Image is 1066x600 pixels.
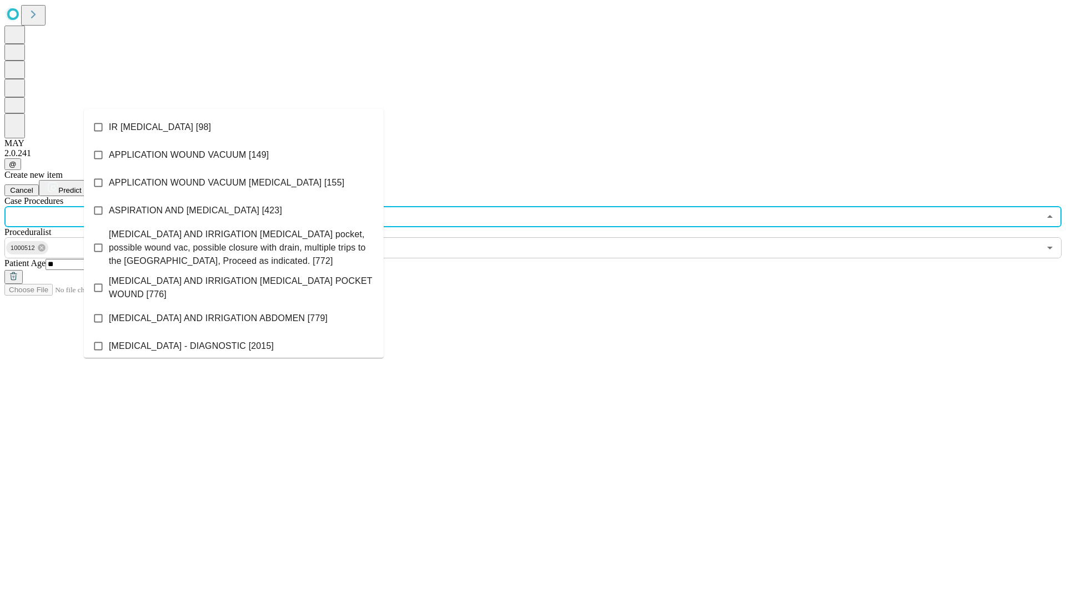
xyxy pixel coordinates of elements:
span: [MEDICAL_DATA] - DIAGNOSTIC [2015] [109,339,274,353]
span: Cancel [10,186,33,194]
span: [MEDICAL_DATA] AND IRRIGATION [MEDICAL_DATA] pocket, possible wound vac, possible closure with dr... [109,228,375,268]
span: Proceduralist [4,227,51,237]
span: Predict [58,186,81,194]
span: Scheduled Procedure [4,196,63,206]
div: MAY [4,138,1062,148]
button: @ [4,158,21,170]
span: Create new item [4,170,63,179]
span: @ [9,160,17,168]
span: [MEDICAL_DATA] AND IRRIGATION ABDOMEN [779] [109,312,328,325]
button: Cancel [4,184,39,196]
div: 1000512 [6,241,48,254]
span: [MEDICAL_DATA] AND IRRIGATION [MEDICAL_DATA] POCKET WOUND [776] [109,274,375,301]
button: Predict [39,180,90,196]
button: Close [1042,209,1058,224]
button: Open [1042,240,1058,256]
span: Patient Age [4,258,46,268]
div: 2.0.241 [4,148,1062,158]
span: ASPIRATION AND [MEDICAL_DATA] [423] [109,204,282,217]
span: IR [MEDICAL_DATA] [98] [109,121,211,134]
span: APPLICATION WOUND VACUUM [149] [109,148,269,162]
span: 1000512 [6,242,39,254]
span: APPLICATION WOUND VACUUM [MEDICAL_DATA] [155] [109,176,344,189]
